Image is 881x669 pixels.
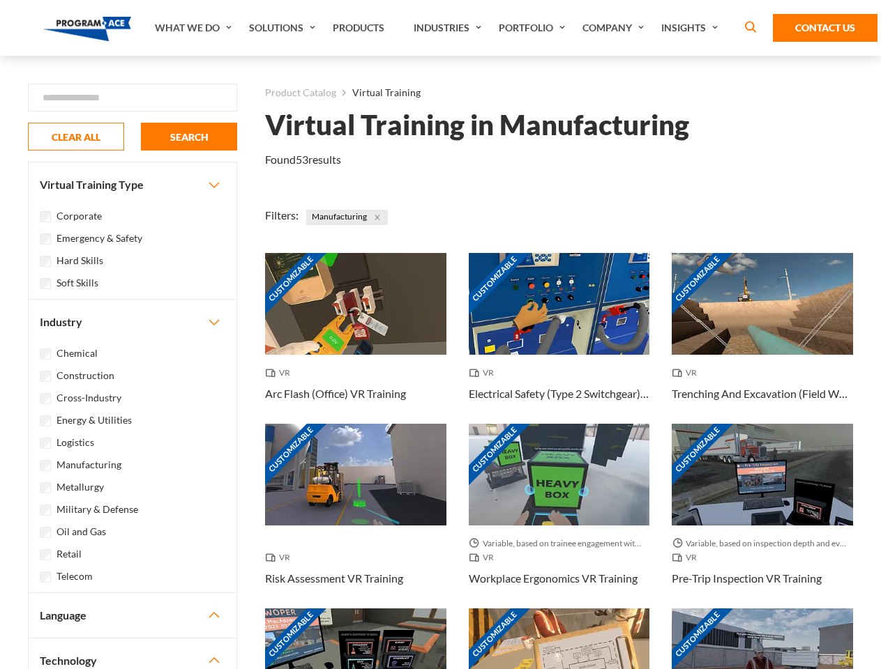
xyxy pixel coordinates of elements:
button: Industry [29,300,236,344]
h3: Arc Flash (Office) VR Training [265,385,406,402]
input: Energy & Utilities [40,415,51,426]
label: Cross-Industry [57,390,121,406]
label: Oil and Gas [57,524,106,539]
label: Military & Defense [57,502,138,517]
span: Filters: [265,208,299,222]
a: Contact Us [773,14,878,42]
span: VR [672,551,702,564]
label: Chemical [57,346,98,361]
label: Construction [57,368,114,383]
em: 53 [296,153,308,166]
label: Logistics [57,435,94,450]
label: Manufacturing [57,457,121,472]
h3: Workplace Ergonomics VR Training [469,570,638,587]
h3: Pre-Trip Inspection VR Training [672,570,822,587]
label: Corporate [57,208,102,224]
button: Language [29,593,236,638]
a: Customizable Thumbnail - Pre-Trip Inspection VR Training Variable, based on inspection depth and ... [672,424,853,608]
input: Chemical [40,348,51,360]
a: Customizable Thumbnail - Workplace Ergonomics VR Training Variable, based on trainee engagement w... [469,424,650,608]
input: Manufacturing [40,460,51,471]
nav: breadcrumb [265,84,853,102]
input: Construction [40,371,51,382]
button: CLEAR ALL [28,123,124,151]
span: VR [469,551,499,564]
a: Customizable Thumbnail - Risk Assessment VR Training VR Risk Assessment VR Training [265,424,446,608]
label: Metallurgy [57,479,104,495]
a: Customizable Thumbnail - Arc Flash (Office) VR Training VR Arc Flash (Office) VR Training [265,253,446,424]
input: Emergency & Safety [40,233,51,245]
h1: Virtual Training in Manufacturing [265,113,689,137]
input: Corporate [40,211,51,222]
input: Metallurgy [40,482,51,493]
input: Oil and Gas [40,527,51,538]
a: Customizable Thumbnail - Trenching And Excavation (Field Work) VR Training VR Trenching And Excav... [672,253,853,424]
button: Close [370,210,385,225]
input: Military & Defense [40,505,51,516]
img: Program-Ace [43,17,132,41]
input: Telecom [40,571,51,583]
label: Telecom [57,569,93,584]
li: Virtual Training [336,84,421,102]
label: Soft Skills [57,275,98,291]
span: VR [469,366,499,380]
span: Variable, based on trainee engagement with exercises. [469,537,650,551]
p: Found results [265,151,341,168]
a: Customizable Thumbnail - Electrical Safety (Type 2 Switchgear) VR Training VR Electrical Safety (... [469,253,650,424]
label: Retail [57,546,82,562]
input: Logistics [40,438,51,449]
h3: Electrical Safety (Type 2 Switchgear) VR Training [469,385,650,402]
h3: Risk Assessment VR Training [265,570,403,587]
label: Energy & Utilities [57,413,132,428]
label: Hard Skills [57,253,103,268]
input: Soft Skills [40,278,51,289]
input: Hard Skills [40,256,51,267]
button: Virtual Training Type [29,162,236,207]
span: Variable, based on inspection depth and event interaction. [672,537,853,551]
label: Emergency & Safety [57,231,142,246]
span: VR [265,551,296,564]
span: Manufacturing [306,210,388,225]
h3: Trenching And Excavation (Field Work) VR Training [672,385,853,402]
input: Retail [40,549,51,560]
span: VR [265,366,296,380]
a: Product Catalog [265,84,336,102]
span: VR [672,366,702,380]
input: Cross-Industry [40,393,51,404]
